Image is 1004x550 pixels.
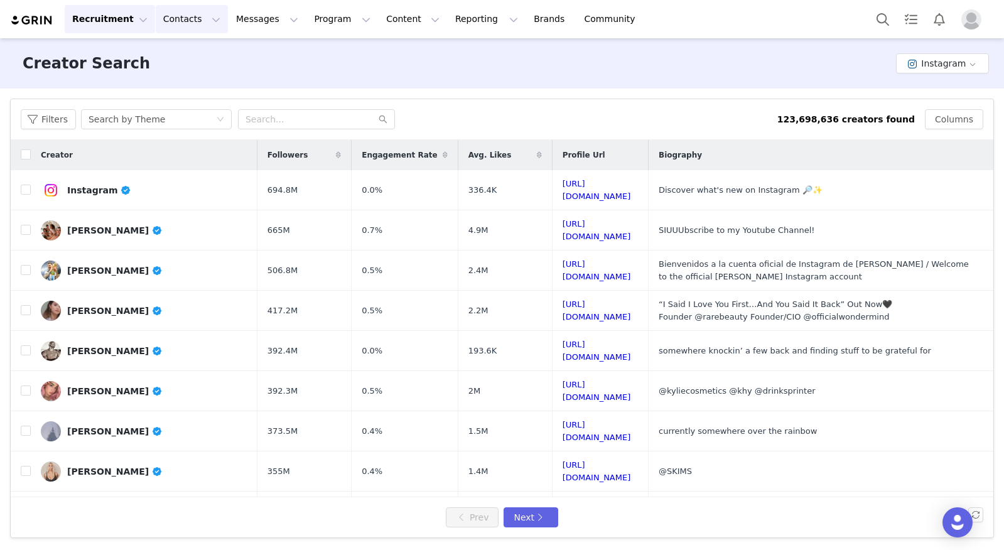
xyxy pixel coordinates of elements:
a: [URL][DOMAIN_NAME] [563,460,631,482]
button: Next [504,507,558,527]
span: 0.4% [362,465,382,478]
button: Reporting [448,5,526,33]
span: 4.9M [468,224,489,237]
span: @SKIMS [659,466,692,476]
a: [PERSON_NAME] [41,261,247,281]
span: Biography [659,149,702,161]
span: Bienvenidos a la cuenta oficial de Instagram de [PERSON_NAME] / Welcome to the official [PERSON_N... [659,259,969,281]
div: [PERSON_NAME] [67,386,163,396]
span: 355M [267,465,290,478]
span: somewhere knockin’ a few back and finding stuff to be grateful for [659,346,931,355]
div: [PERSON_NAME] [67,426,163,436]
input: Search... [238,109,395,129]
span: 0.5% [362,385,382,397]
span: 2M [468,385,481,397]
button: Recruitment [65,5,155,33]
img: v2 [41,381,61,401]
span: 665M [267,224,290,237]
span: 392.4M [267,345,298,357]
span: 694.8M [267,184,298,197]
i: icon: search [379,115,387,124]
a: [PERSON_NAME] [41,220,247,240]
img: v2 [41,301,61,321]
i: icon: down [217,116,224,124]
span: Followers [267,149,308,161]
div: Search by Theme [89,110,165,129]
img: v2 [41,341,61,361]
a: [URL][DOMAIN_NAME] [563,299,631,321]
button: Columns [925,109,983,129]
div: [PERSON_NAME] [67,306,163,316]
img: v2 [41,220,61,240]
img: v2 [41,180,61,200]
button: Content [379,5,447,33]
button: Contacts [156,5,228,33]
span: 0.4% [362,425,382,438]
button: Prev [446,507,499,527]
a: Tasks [897,5,925,33]
a: Brands [526,5,576,33]
img: grin logo [10,14,54,26]
a: [PERSON_NAME] [41,341,247,361]
span: SIUUUbscribe to my Youtube Channel! [659,225,815,235]
a: Instagram [41,180,247,200]
button: Program [306,5,378,33]
a: Community [577,5,649,33]
span: 373.5M [267,425,298,438]
button: Search [869,5,897,33]
a: [PERSON_NAME] [41,421,247,441]
span: Discover what's new on Instagram 🔎✨ [659,185,823,195]
span: 193.6K [468,345,497,357]
button: Notifications [926,5,953,33]
span: Profile Url [563,149,605,161]
span: Engagement Rate [362,149,437,161]
span: 336.4K [468,184,497,197]
span: 0.0% [362,184,382,197]
span: currently somewhere over the rainbow [659,426,817,436]
a: [PERSON_NAME] [41,381,247,401]
a: [URL][DOMAIN_NAME] [563,179,631,201]
img: v2 [41,461,61,482]
span: 506.8M [267,264,298,277]
button: Instagram [896,53,989,73]
a: [PERSON_NAME] [41,301,247,321]
img: v2 [41,421,61,441]
div: 123,698,636 creators found [777,113,915,126]
button: Profile [954,9,994,30]
span: 0.0% [362,345,382,357]
button: Messages [229,5,306,33]
span: 0.5% [362,305,382,317]
div: Instagram [67,185,131,195]
button: Filters [21,109,76,129]
span: “I Said I Love You First…And You Said It Back” Out Now🖤 Founder @rarebeauty Founder/CIO @official... [659,299,892,321]
span: 1.4M [468,465,489,478]
a: [URL][DOMAIN_NAME] [563,420,631,442]
span: 2.4M [468,264,489,277]
span: 2.2M [468,305,489,317]
div: [PERSON_NAME] [67,466,163,477]
span: Avg. Likes [468,149,512,161]
div: Open Intercom Messenger [942,507,973,537]
span: Creator [41,149,73,161]
a: [PERSON_NAME] [41,461,247,482]
h3: Creator Search [23,52,150,75]
div: [PERSON_NAME] [67,266,163,276]
div: [PERSON_NAME] [67,346,163,356]
span: 0.5% [362,264,382,277]
span: @kyliecosmetics @khy @drinksprinter [659,386,816,396]
a: [URL][DOMAIN_NAME] [563,259,631,281]
a: [URL][DOMAIN_NAME] [563,380,631,402]
span: 417.2M [267,305,298,317]
a: [URL][DOMAIN_NAME] [563,219,631,241]
span: 1.5M [468,425,489,438]
img: v2 [41,261,61,281]
img: placeholder-profile.jpg [961,9,981,30]
span: 392.3M [267,385,298,397]
div: [PERSON_NAME] [67,225,163,235]
a: [URL][DOMAIN_NAME] [563,340,631,362]
span: 0.7% [362,224,382,237]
